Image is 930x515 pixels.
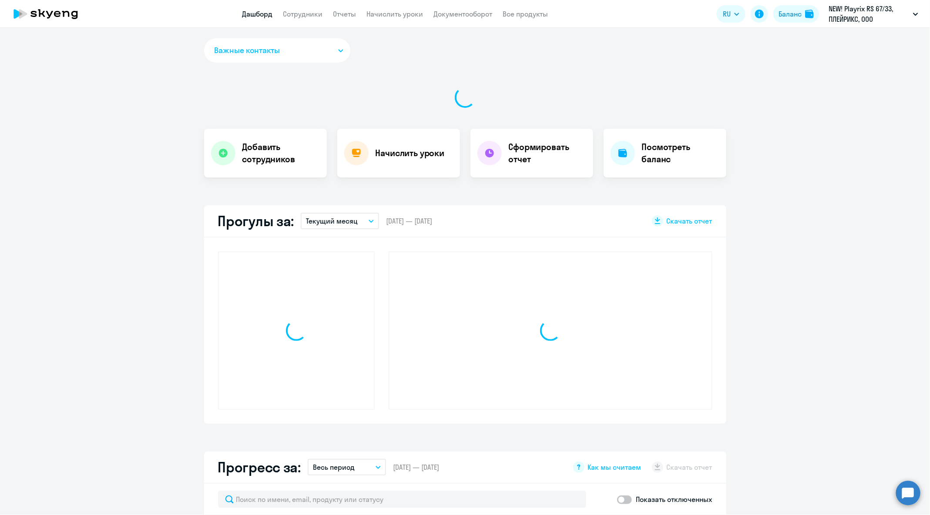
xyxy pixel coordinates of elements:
[367,10,423,18] a: Начислить уроки
[218,491,586,508] input: Поиск по имени, email, продукту или статусу
[779,9,802,19] div: Баланс
[301,213,379,229] button: Текущий месяц
[242,141,320,165] h4: Добавить сотрудников
[308,459,386,475] button: Весь период
[717,5,745,23] button: RU
[805,10,814,18] img: balance
[218,458,301,476] h2: Прогресс за:
[306,216,358,226] p: Текущий месяц
[313,462,355,472] p: Весь период
[215,45,280,56] span: Важные контакты
[434,10,493,18] a: Документооборот
[824,3,923,24] button: NEW! Playrix RS 67/33, ПЛЕЙРИКС, ООО
[773,5,819,23] button: Балансbalance
[642,141,719,165] h4: Посмотреть баланс
[218,212,294,230] h2: Прогулы за:
[242,10,273,18] a: Дашборд
[333,10,356,18] a: Отчеты
[636,494,712,505] p: Показать отключенных
[509,141,586,165] h4: Сформировать отчет
[204,38,350,63] button: Важные контакты
[386,216,432,226] span: [DATE] — [DATE]
[376,147,445,159] h4: Начислить уроки
[588,462,641,472] span: Как мы считаем
[393,462,439,472] span: [DATE] — [DATE]
[283,10,323,18] a: Сотрудники
[723,9,731,19] span: RU
[667,216,712,226] span: Скачать отчет
[829,3,910,24] p: NEW! Playrix RS 67/33, ПЛЕЙРИКС, ООО
[503,10,548,18] a: Все продукты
